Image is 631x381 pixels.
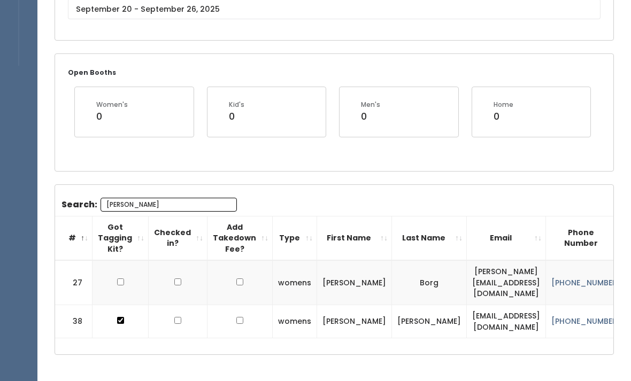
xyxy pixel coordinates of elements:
td: [PERSON_NAME] [392,305,467,338]
label: Search: [61,198,237,212]
td: [PERSON_NAME] [317,260,392,305]
th: First Name: activate to sort column ascending [317,216,392,260]
input: Search: [101,198,237,212]
td: womens [273,260,317,305]
td: [EMAIL_ADDRESS][DOMAIN_NAME] [467,305,546,338]
div: Kid's [229,100,244,110]
div: 0 [361,110,380,123]
a: [PHONE_NUMBER] [551,316,621,326]
td: womens [273,305,317,338]
th: Checked in?: activate to sort column ascending [149,216,207,260]
td: 27 [55,260,93,305]
td: 38 [55,305,93,338]
th: Got Tagging Kit?: activate to sort column ascending [93,216,149,260]
a: [PHONE_NUMBER] [551,277,621,288]
div: 0 [96,110,128,123]
small: Open Booths [68,68,116,77]
th: Last Name: activate to sort column ascending [392,216,467,260]
th: Type: activate to sort column ascending [273,216,317,260]
th: Add Takedown Fee?: activate to sort column ascending [207,216,273,260]
th: #: activate to sort column descending [55,216,93,260]
td: [PERSON_NAME][EMAIL_ADDRESS][DOMAIN_NAME] [467,260,546,305]
td: [PERSON_NAME] [317,305,392,338]
div: Women's [96,100,128,110]
td: Borg [392,260,467,305]
th: Email: activate to sort column ascending [467,216,546,260]
div: Men's [361,100,380,110]
th: Phone Number: activate to sort column ascending [546,216,627,260]
div: 0 [494,110,513,123]
div: 0 [229,110,244,123]
div: Home [494,100,513,110]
